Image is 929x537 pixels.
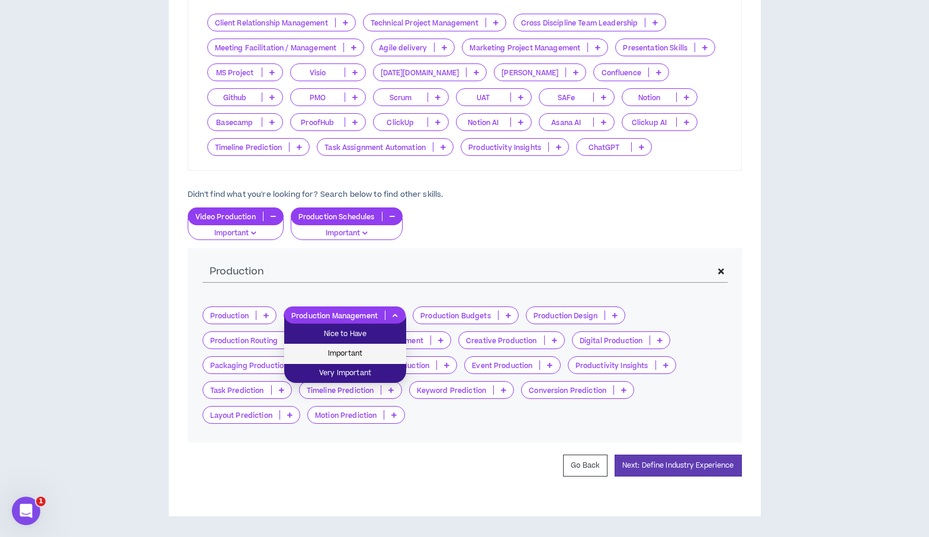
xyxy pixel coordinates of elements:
[291,93,345,102] p: PMO
[291,68,345,77] p: Visio
[539,93,594,102] p: SAFe
[203,311,256,320] p: Production
[208,18,335,27] p: Client Relationship Management
[188,218,284,241] button: Important
[188,190,742,199] p: Didn't find what you're looking for? Search below to find other skills.
[291,347,399,360] span: Important
[203,361,325,370] p: Packaging Production Process
[457,93,511,102] p: UAT
[413,311,498,320] p: Production Budgets
[539,118,594,127] p: Asana AI
[308,411,384,420] p: Motion Prediction
[522,386,613,395] p: Conversion Prediction
[364,18,486,27] p: Technical Project Management
[298,228,395,239] p: Important
[573,336,650,345] p: Digital Production
[36,497,46,506] span: 1
[208,43,344,52] p: Meeting Facilitation / Management
[465,361,539,370] p: Event Production
[284,311,385,320] p: Production Management
[291,367,399,380] span: Very Important
[291,328,399,341] span: Nice to Have
[208,118,262,127] p: Basecamp
[291,118,345,127] p: ProofHub
[563,455,607,477] button: Go Back
[374,118,428,127] p: ClickUp
[616,43,695,52] p: Presentation Skills
[203,411,279,420] p: Layout Prediction
[615,455,742,477] button: Next: Define Industry Experience
[203,336,285,345] p: Production Routing
[195,228,276,239] p: Important
[300,386,381,395] p: Timeline Prediction
[461,143,548,152] p: Productivity Insights
[12,497,40,525] iframe: Intercom live chat
[374,68,467,77] p: [DATE][DOMAIN_NAME]
[291,212,382,221] p: Production Schedules
[514,18,645,27] p: Cross Discipline Team Leadership
[372,43,434,52] p: Agile delivery
[462,43,587,52] p: Marketing Project Management
[622,118,677,127] p: Clickup AI
[203,386,271,395] p: Task Prediction
[208,68,262,77] p: MS Project
[568,361,655,370] p: Productivity Insights
[410,386,494,395] p: Keyword Prediction
[202,260,716,283] input: Type here to search all skills
[208,93,262,102] p: Github
[374,93,428,102] p: Scrum
[494,68,565,77] p: [PERSON_NAME]
[291,218,403,241] button: Important
[594,68,648,77] p: Confluence
[459,336,544,345] p: Creative Production
[317,143,433,152] p: Task Assignment Automation
[208,143,290,152] p: Timeline Prediction
[526,311,605,320] p: Production Design
[577,143,631,152] p: ChatGPT
[622,93,677,102] p: Notion
[188,212,263,221] p: Video Production
[457,118,511,127] p: Notion AI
